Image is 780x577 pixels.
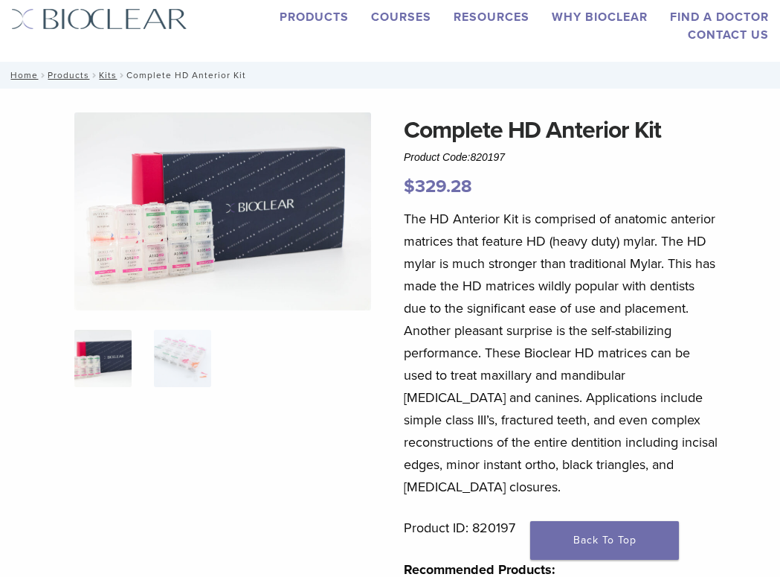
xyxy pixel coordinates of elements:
[117,71,126,79] span: /
[371,10,431,25] a: Courses
[48,70,89,80] a: Products
[371,112,668,310] img: Complete HD Anterior Kit - Image 2
[99,70,117,80] a: Kits
[404,151,505,163] span: Product Code:
[552,10,648,25] a: Why Bioclear
[404,112,720,148] h1: Complete HD Anterior Kit
[404,176,472,197] bdi: 329.28
[38,71,48,79] span: /
[688,28,769,42] a: Contact Us
[154,330,211,387] img: Complete HD Anterior Kit - Image 2
[74,112,371,310] img: IMG_8088 (1)
[89,71,99,79] span: /
[454,10,529,25] a: Resources
[470,151,505,163] span: 820197
[11,8,187,30] img: Bioclear
[404,176,415,197] span: $
[404,517,720,539] p: Product ID: 820197
[6,70,38,80] a: Home
[404,208,720,498] p: The HD Anterior Kit is comprised of anatomic anterior matrices that feature HD (heavy duty) mylar...
[74,330,132,387] img: IMG_8088-1-324x324.jpg
[670,10,769,25] a: Find A Doctor
[530,521,679,560] a: Back To Top
[280,10,349,25] a: Products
